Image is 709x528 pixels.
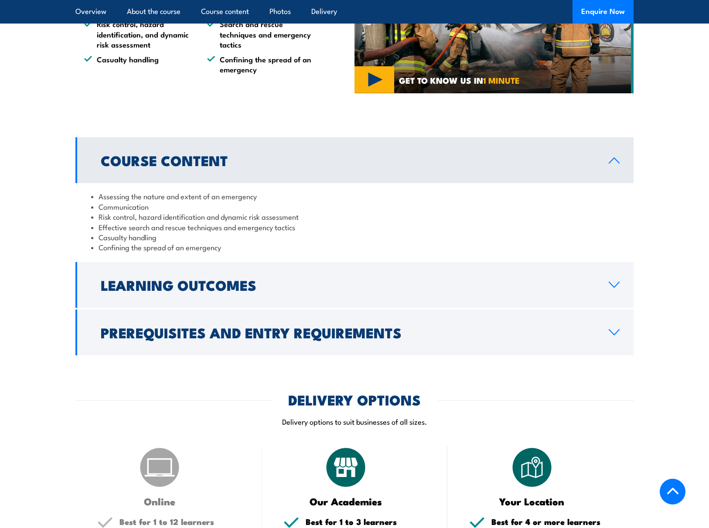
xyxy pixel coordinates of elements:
li: Risk control, hazard identification, and dynamic risk assessment [84,19,191,49]
li: Casualty handling [91,232,618,242]
a: Prerequisites and Entry Requirements [75,310,634,355]
li: Risk control, hazard identification and dynamic risk assessment [91,211,618,221]
h3: Our Academies [283,496,409,506]
a: Learning Outcomes [75,262,634,308]
li: Confining the spread of an emergency [207,54,314,75]
li: Communication [91,201,618,211]
h5: Best for 4 or more learners [491,518,612,526]
li: Casualty handling [84,54,191,75]
li: Assessing the nature and extent of an emergency [91,191,618,201]
h5: Best for 1 to 12 learners [119,518,240,526]
li: Confining the spread of an emergency [91,242,618,252]
li: Search and rescue techniques and emergency tactics [207,19,314,49]
h2: Learning Outcomes [101,279,595,291]
h5: Best for 1 to 3 learners [306,518,426,526]
li: Effective search and rescue techniques and emergency tactics [91,222,618,232]
p: Delivery options to suit businesses of all sizes. [75,416,634,426]
h3: Your Location [469,496,594,506]
span: GET TO KNOW US IN [399,76,520,84]
h2: Course Content [101,154,595,166]
h2: Prerequisites and Entry Requirements [101,326,595,338]
a: Course Content [75,137,634,183]
h2: DELIVERY OPTIONS [288,393,421,405]
h3: Online [97,496,222,506]
strong: 1 MINUTE [483,74,520,86]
